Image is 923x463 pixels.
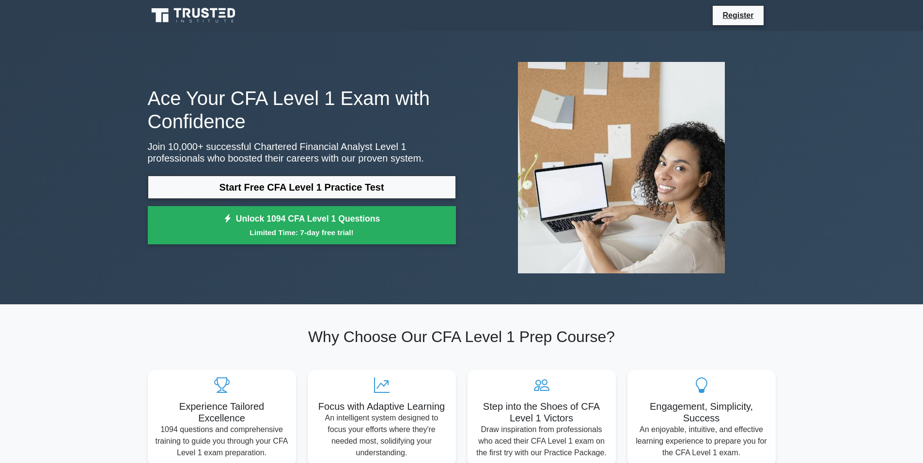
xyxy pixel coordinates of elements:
[475,401,608,424] h5: Step into the Shoes of CFA Level 1 Victors
[475,424,608,459] p: Draw inspiration from professionals who aced their CFA Level 1 exam on the first try with our Pra...
[156,424,288,459] p: 1094 questions and comprehensive training to guide you through your CFA Level 1 exam preparation.
[635,401,768,424] h5: Engagement, Simplicity, Success
[148,206,456,245] a: Unlock 1094 CFA Level 1 QuestionsLimited Time: 7-day free trial!
[315,401,448,412] h5: Focus with Adaptive Learning
[148,176,456,199] a: Start Free CFA Level 1 Practice Test
[148,87,456,133] h1: Ace Your CFA Level 1 Exam with Confidence
[717,9,759,21] a: Register
[148,141,456,164] p: Join 10,000+ successful Chartered Financial Analyst Level 1 professionals who boosted their caree...
[635,424,768,459] p: An enjoyable, intuitive, and effective learning experience to prepare you for the CFA Level 1 exam.
[156,401,288,424] h5: Experience Tailored Excellence
[315,412,448,459] p: An intelligent system designed to focus your efforts where they're needed most, solidifying your ...
[148,328,776,346] h2: Why Choose Our CFA Level 1 Prep Course?
[160,227,444,238] small: Limited Time: 7-day free trial!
